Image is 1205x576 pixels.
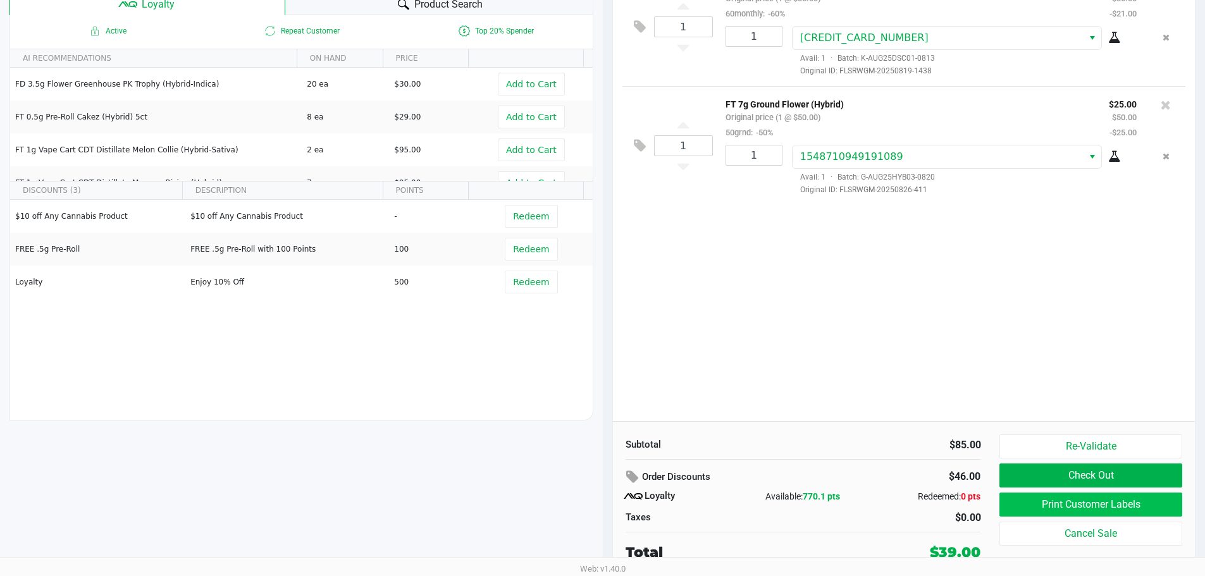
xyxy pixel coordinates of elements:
th: DISCOUNTS (3) [10,181,182,200]
button: Check Out [999,463,1182,487]
span: Avail: 1 Batch: G-AUG25HYB03-0820 [792,173,935,181]
th: ON HAND [297,49,383,68]
span: Add to Cart [506,178,557,188]
button: Add to Cart [498,106,565,128]
div: Subtotal [626,438,794,452]
small: 50grnd: [726,128,773,137]
span: Add to Cart [506,145,557,155]
td: FREE .5g Pre-Roll with 100 Points [185,233,388,266]
div: $0.00 [813,510,981,525]
td: $10 off Any Cannabis Product [185,200,388,233]
span: [CREDIT_CARD_NUMBER] [800,32,929,44]
span: Web: v1.40.0 [580,564,626,573]
div: $39.00 [930,542,980,563]
td: FT 1g Vape Cart CDT Distillate Melon Collie (Hybrid-Sativa) [10,133,301,166]
button: Add to Cart [498,138,565,161]
small: 60monthly: [726,9,785,18]
div: Order Discounts [626,466,856,489]
td: - [388,200,476,233]
button: Add to Cart [498,171,565,194]
span: 770.1 pts [803,491,840,501]
button: Cancel Sale [999,522,1182,546]
td: FD 3.5g Flower Greenhouse PK Trophy (Hybrid-Indica) [10,68,301,101]
div: $46.00 [875,466,980,487]
th: POINTS [383,181,469,200]
span: Redeem [513,244,549,254]
button: Redeem [505,238,557,260]
button: Redeem [505,271,557,293]
span: $95.00 [394,178,421,187]
td: 8 ea [301,101,388,133]
span: -50% [753,128,773,137]
span: Avail: 1 Batch: K-AUG25DSC01-0813 [792,54,935,63]
td: 2 ea [301,133,388,166]
span: · [825,54,837,63]
small: Original price (1 @ $50.00) [726,113,820,122]
div: $85.00 [813,438,981,453]
div: Loyalty [626,489,744,504]
td: 7 ea [301,166,388,199]
small: -$21.00 [1109,9,1137,18]
div: Redeemed: [862,490,980,503]
div: Data table [10,49,593,181]
inline-svg: Is repeat customer [263,23,278,39]
button: Select [1083,145,1101,168]
th: PRICE [383,49,469,68]
small: $50.00 [1112,113,1137,122]
span: $95.00 [394,145,421,154]
span: Original ID: FLSRWGM-20250819-1438 [792,65,1137,77]
span: Original ID: FLSRWGM-20250826-411 [792,184,1137,195]
small: -$25.00 [1109,128,1137,137]
span: $29.00 [394,113,421,121]
td: $10 off Any Cannabis Product [10,200,185,233]
div: Total [626,542,850,563]
button: Redeem [505,205,557,228]
td: Enjoy 10% Off [185,266,388,298]
span: Top 20% Spender [399,23,593,39]
button: Add to Cart [498,73,565,95]
td: FREE .5g Pre-Roll [10,233,185,266]
button: Remove the package from the orderLine [1158,26,1175,49]
td: FT 1g Vape Cart CDT Distillate Mercury Rising (Hybrid) [10,166,301,199]
td: 20 ea [301,68,388,101]
td: Loyalty [10,266,185,298]
span: Redeem [513,277,549,287]
button: Print Customer Labels [999,493,1182,517]
span: Active [10,23,204,39]
td: 500 [388,266,476,298]
p: $25.00 [1109,96,1137,109]
span: 1548710949191089 [800,150,903,162]
th: AI RECOMMENDATIONS [10,49,297,68]
th: DESCRIPTION [182,181,383,200]
span: -60% [765,9,785,18]
inline-svg: Active loyalty member [87,23,102,39]
div: Available: [744,490,862,503]
span: · [825,173,837,181]
span: $30.00 [394,80,421,89]
inline-svg: Is a top 20% spender [457,23,472,39]
span: Repeat Customer [204,23,399,39]
span: Add to Cart [506,79,557,89]
p: FT 7g Ground Flower (Hybrid) [726,96,1090,109]
button: Select [1083,27,1101,49]
span: Redeem [513,211,549,221]
button: Remove the package from the orderLine [1158,145,1175,168]
span: Add to Cart [506,112,557,122]
div: Data table [10,181,593,390]
td: FT 0.5g Pre-Roll Cakez (Hybrid) 5ct [10,101,301,133]
span: 0 pts [961,491,980,501]
td: 100 [388,233,476,266]
div: Taxes [626,510,794,525]
button: Re-Validate [999,434,1182,458]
